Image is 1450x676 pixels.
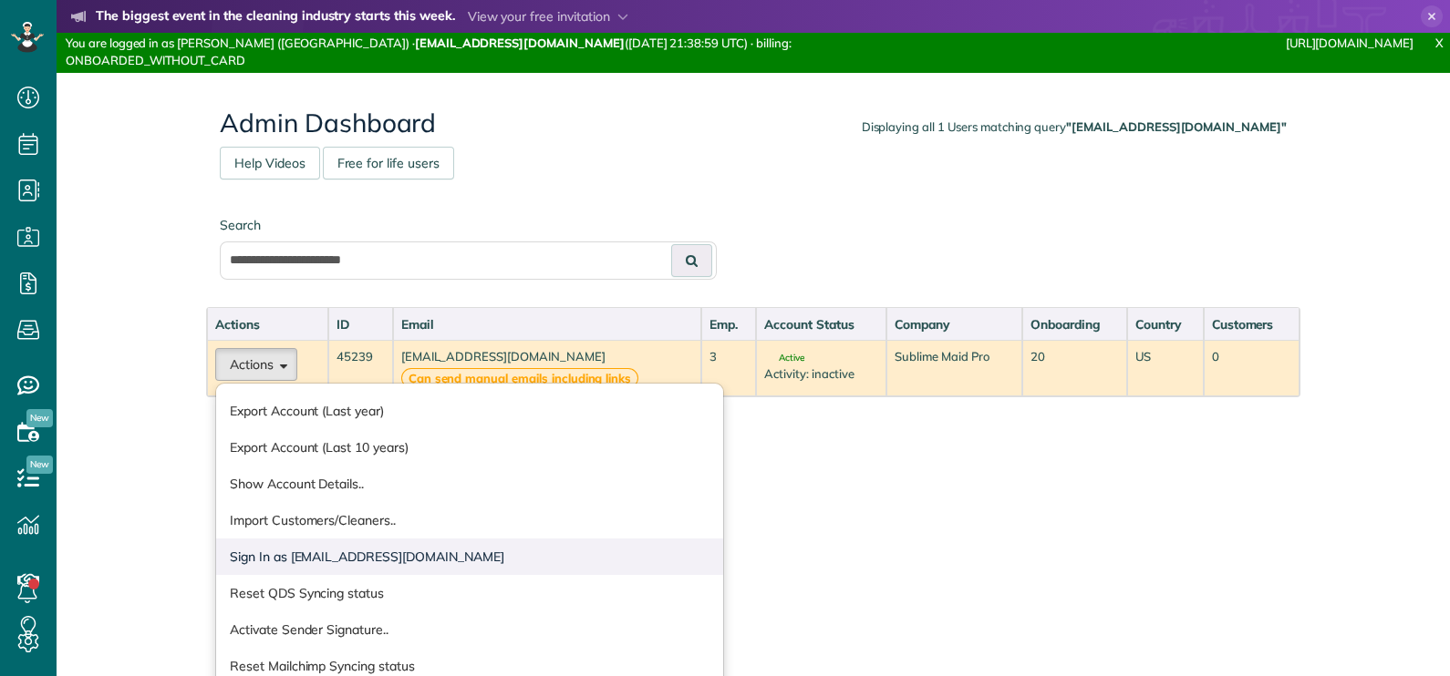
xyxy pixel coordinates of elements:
button: Actions [215,348,297,381]
div: Actions [215,315,320,333]
a: Import Customers/Cleaners.. [216,502,723,538]
a: Help Videos [220,147,320,179]
a: Reset QDS Syncing status [216,575,723,611]
h2: Admin Dashboard [220,109,1287,138]
div: Email [401,315,694,333]
strong: Can send manual emails including links [401,368,639,389]
td: 45239 [328,340,393,396]
div: You are logged in as [PERSON_NAME] ([GEOGRAPHIC_DATA]) · ([DATE] 21:38:59 UTC) · billing: ONBOARD... [57,33,964,72]
a: X [1428,33,1450,54]
div: Activity: inactive [764,365,878,383]
span: New [26,409,53,427]
td: 3 [701,340,756,396]
a: Export Account (Last 10 years) [216,429,723,466]
td: 0 [1204,340,1300,396]
strong: "[EMAIL_ADDRESS][DOMAIN_NAME]" [1066,119,1287,134]
span: New [26,456,53,474]
div: Customers [1212,315,1291,333]
a: Sign In as [EMAIL_ADDRESS][DOMAIN_NAME] [216,538,723,575]
td: Sublime Maid Pro [886,340,1022,396]
td: 20 [1022,340,1127,396]
span: Active [764,353,804,363]
a: Free for life users [323,147,454,179]
a: Export Account (Last year) [216,393,723,429]
strong: The biggest event in the cleaning industry starts this week. [96,7,455,27]
a: [URL][DOMAIN_NAME] [1286,36,1414,50]
div: Account Status [764,315,878,333]
td: US [1127,340,1203,396]
div: Onboarding [1031,315,1119,333]
label: Search [220,216,717,234]
strong: [EMAIL_ADDRESS][DOMAIN_NAME] [415,36,625,50]
div: Country [1135,315,1195,333]
div: ID [337,315,385,333]
a: Show Account Details.. [216,466,723,502]
td: [EMAIL_ADDRESS][DOMAIN_NAME] [393,340,702,396]
div: Company [895,315,1014,333]
div: Emp. [709,315,748,333]
a: Activate Sender Signature.. [216,611,723,648]
div: Displaying all 1 Users matching query [862,118,1287,136]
